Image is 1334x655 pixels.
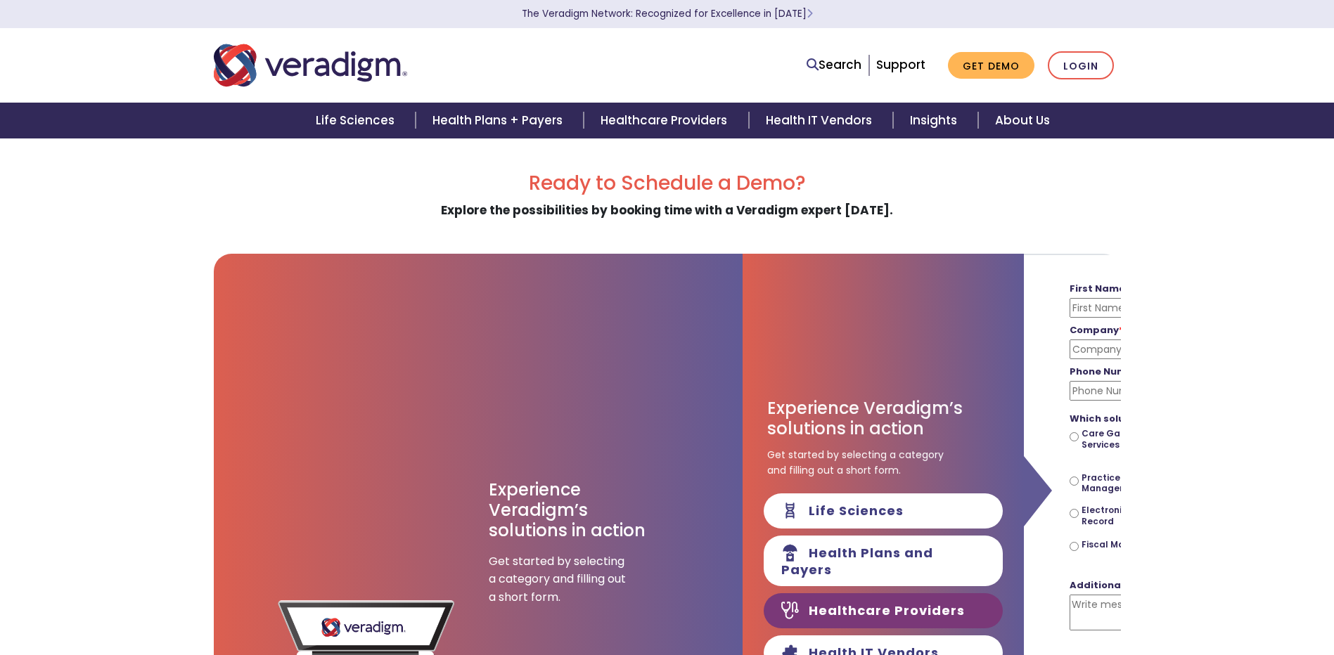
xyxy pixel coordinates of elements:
[893,103,978,138] a: Insights
[978,103,1067,138] a: About Us
[489,552,629,607] span: Get started by selecting a category and filling out a short form.
[1082,472,1176,494] label: Practice Management
[489,480,647,540] h3: Experience Veradigm’s solutions in action
[1082,505,1176,526] label: Electronic Health Record
[214,171,1121,195] h2: Ready to Schedule a Demo?
[948,52,1034,79] a: Get Demo
[807,56,861,74] a: Search
[749,103,893,138] a: Health IT Vendors
[807,7,813,20] span: Learn More
[1048,51,1114,80] a: Login
[1070,323,1124,337] strong: Company
[1070,365,1149,378] strong: Phone Number
[299,103,416,138] a: Life Sciences
[441,202,893,219] strong: Explore the possibilities by booking time with a Veradigm expert [DATE].
[767,398,999,439] h3: Experience Veradigm’s solutions in action
[584,103,748,138] a: Healthcare Providers
[1082,539,1172,550] label: Fiscal Management
[876,56,925,73] a: Support
[1070,578,1252,592] strong: Additional comments or questions
[214,42,407,89] img: Veradigm logo
[767,447,944,479] span: Get started by selecting a category and filling out a short form.
[1082,428,1176,450] label: Care Gap Closure Services
[1070,282,1130,295] strong: First Name
[416,103,584,138] a: Health Plans + Payers
[522,7,813,20] a: The Veradigm Network: Recognized for Excellence in [DATE]Learn More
